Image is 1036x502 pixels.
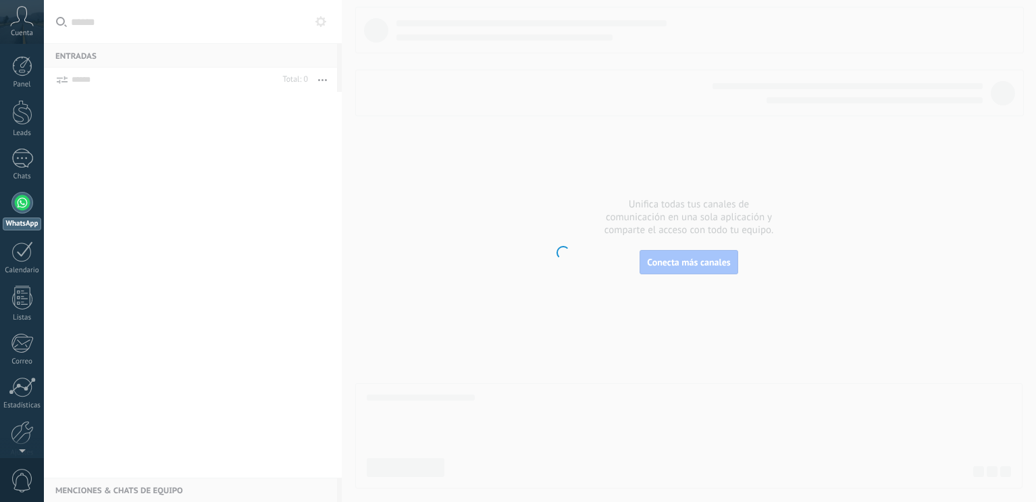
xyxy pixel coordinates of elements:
div: Calendario [3,266,42,275]
div: Listas [3,313,42,322]
div: Correo [3,357,42,366]
span: Cuenta [11,29,33,38]
div: Panel [3,80,42,89]
div: WhatsApp [3,218,41,230]
div: Estadísticas [3,401,42,410]
div: Chats [3,172,42,181]
div: Leads [3,129,42,138]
